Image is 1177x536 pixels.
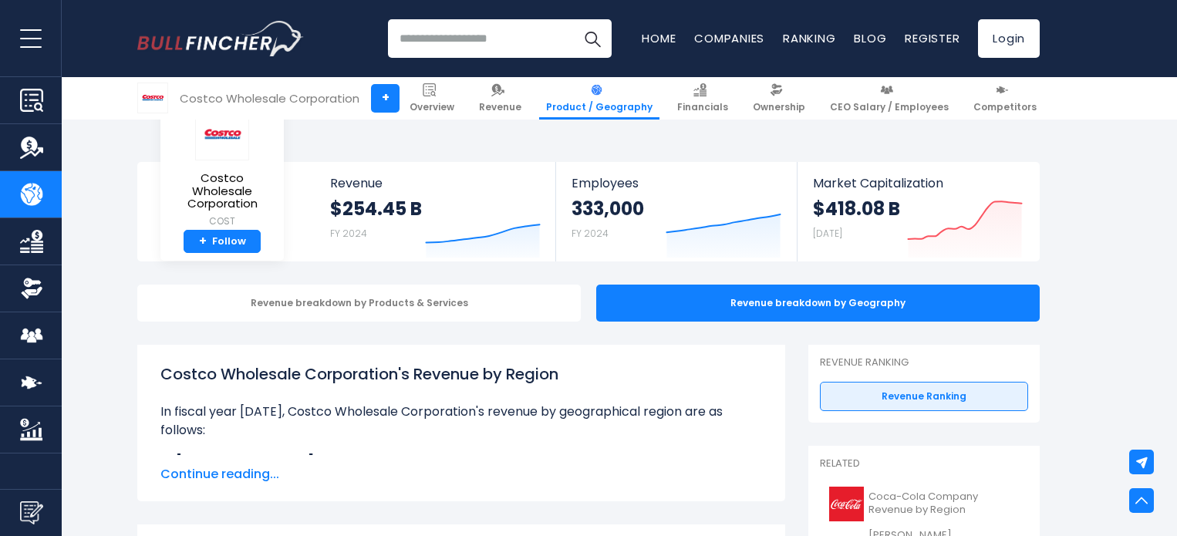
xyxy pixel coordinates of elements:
span: Competitors [973,101,1037,113]
h1: Costco Wholesale Corporation's Revenue by Region [160,362,762,386]
li: $34.87 B [160,452,762,470]
strong: $254.45 B [330,197,422,221]
div: Revenue breakdown by Geography [596,285,1040,322]
img: KO logo [829,487,864,521]
a: Blog [854,30,886,46]
img: COST logo [195,109,249,160]
span: Product / Geography [546,101,653,113]
small: [DATE] [813,227,842,240]
a: Register [905,30,959,46]
a: Login [978,19,1040,58]
strong: $418.08 B [813,197,900,221]
a: + [371,84,400,113]
a: Revenue $254.45 B FY 2024 [315,162,556,261]
a: Ranking [783,30,835,46]
a: Coca-Cola Company Revenue by Region [820,483,1028,525]
span: Overview [410,101,454,113]
span: Ownership [753,101,805,113]
a: Employees 333,000 FY 2024 [556,162,796,261]
a: Overview [403,77,461,120]
span: CEO Salary / Employees [830,101,949,113]
a: CEO Salary / Employees [823,77,956,120]
p: Related [820,457,1028,470]
strong: + [199,234,207,248]
p: Revenue Ranking [820,356,1028,369]
span: Coca-Cola Company Revenue by Region [868,490,1019,517]
img: Bullfincher logo [137,21,304,56]
a: Revenue [472,77,528,120]
a: Market Capitalization $418.08 B [DATE] [798,162,1038,261]
span: Revenue [330,176,541,190]
a: Home [642,30,676,46]
a: Go to homepage [137,21,303,56]
a: Revenue Ranking [820,382,1028,411]
a: Companies [694,30,764,46]
a: Competitors [966,77,1044,120]
a: Financials [670,77,735,120]
img: COST logo [138,83,167,113]
span: Continue reading... [160,465,762,484]
a: Ownership [746,77,812,120]
img: Ownership [20,277,43,300]
button: Search [573,19,612,58]
span: Market Capitalization [813,176,1023,190]
span: Costco Wholesale Corporation [173,172,271,211]
small: FY 2024 [572,227,609,240]
span: Employees [572,176,781,190]
div: Revenue breakdown by Products & Services [137,285,581,322]
p: In fiscal year [DATE], Costco Wholesale Corporation's revenue by geographical region are as follows: [160,403,762,440]
strong: 333,000 [572,197,644,221]
span: Financials [677,101,728,113]
small: FY 2024 [330,227,367,240]
small: COST [173,214,271,228]
a: Costco Wholesale Corporation COST [172,108,272,230]
a: +Follow [184,230,261,254]
b: [GEOGRAPHIC_DATA]: [176,452,317,470]
a: Product / Geography [539,77,659,120]
span: Revenue [479,101,521,113]
div: Costco Wholesale Corporation [180,89,359,107]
